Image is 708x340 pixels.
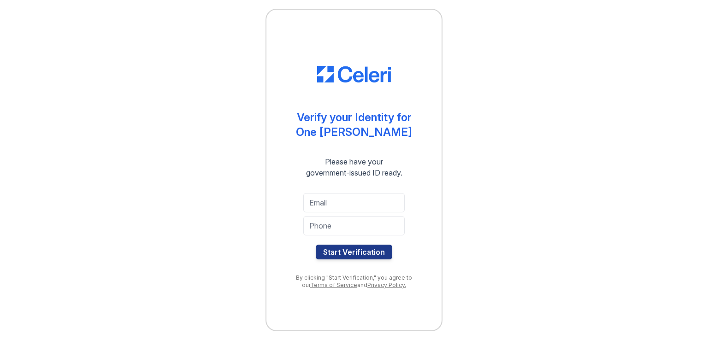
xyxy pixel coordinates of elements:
[317,66,391,82] img: CE_Logo_Blue-a8612792a0a2168367f1c8372b55b34899dd931a85d93a1a3d3e32e68fde9ad4.png
[296,110,412,140] div: Verify your Identity for One [PERSON_NAME]
[303,216,405,235] input: Phone
[289,156,419,178] div: Please have your government-issued ID ready.
[303,193,405,212] input: Email
[316,245,392,259] button: Start Verification
[310,281,357,288] a: Terms of Service
[285,274,423,289] div: By clicking "Start Verification," you agree to our and
[367,281,406,288] a: Privacy Policy.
